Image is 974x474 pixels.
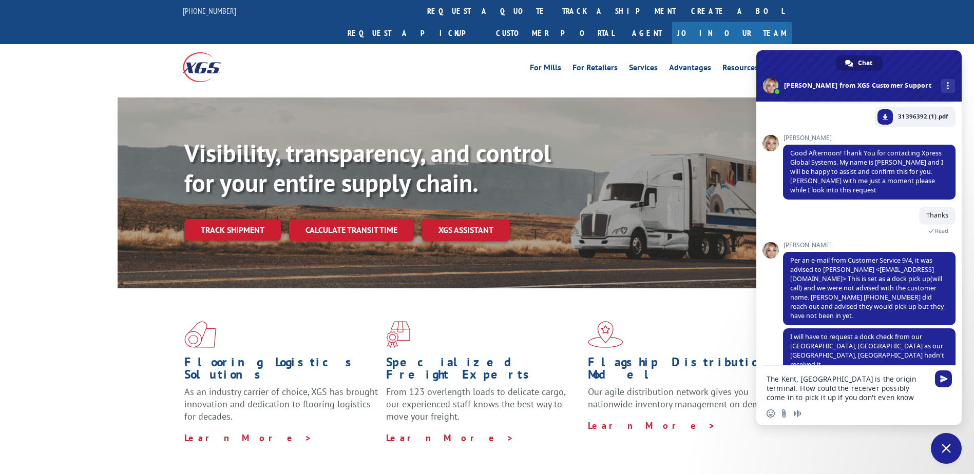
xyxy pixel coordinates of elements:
a: Services [629,64,658,75]
span: [PERSON_NAME] [783,242,956,249]
div: Close chat [931,433,962,464]
a: For Mills [530,64,561,75]
img: xgs-icon-focused-on-flooring-red [386,321,410,348]
img: xgs-icon-flagship-distribution-model-red [588,321,623,348]
span: Thanks [926,211,948,220]
span: Good Afternoon! Thank You for contacting Xpress Global Systems. My name is [PERSON_NAME] and I wi... [790,149,943,194]
img: xgs-icon-total-supply-chain-intelligence-red [184,321,216,348]
a: XGS ASSISTANT [422,219,510,241]
div: More channels [941,79,955,93]
span: Send [935,370,952,387]
span: [PERSON_NAME] [783,134,956,142]
span: 31396392 (1).pdf [898,112,948,121]
a: Advantages [669,64,711,75]
a: Join Our Team [672,22,792,44]
a: Customer Portal [488,22,622,44]
a: Calculate transit time [289,219,414,241]
span: I will have to request a dock check from our [GEOGRAPHIC_DATA], [GEOGRAPHIC_DATA] as our [GEOGRAP... [790,332,944,369]
p: From 123 overlength loads to delicate cargo, our experienced staff knows the best way to move you... [386,386,580,431]
span: Per an e-mail from Customer Service 9/4, it was advised to [PERSON_NAME] <[EMAIL_ADDRESS][DOMAIN_... [790,256,944,320]
a: For Retailers [572,64,618,75]
a: Request a pickup [340,22,488,44]
span: Send a file [780,409,788,418]
span: Read [935,227,948,234]
a: Learn More > [386,432,514,444]
a: Learn More > [184,432,312,444]
a: Resources [722,64,758,75]
textarea: Compose your message... [767,374,929,402]
a: [PHONE_NUMBER] [183,6,236,16]
span: Chat [858,55,872,71]
h1: Flooring Logistics Solutions [184,356,378,386]
h1: Flagship Distribution Model [588,356,782,386]
span: Audio message [793,409,801,418]
a: Agent [622,22,672,44]
a: Track shipment [184,219,281,241]
h1: Specialized Freight Experts [386,356,580,386]
b: Visibility, transparency, and control for your entire supply chain. [184,137,551,199]
span: As an industry carrier of choice, XGS has brought innovation and dedication to flooring logistics... [184,386,378,422]
span: Our agile distribution network gives you nationwide inventory management on demand. [588,386,777,410]
div: Chat [836,55,883,71]
span: Insert an emoji [767,409,775,418]
a: Learn More > [588,420,716,431]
